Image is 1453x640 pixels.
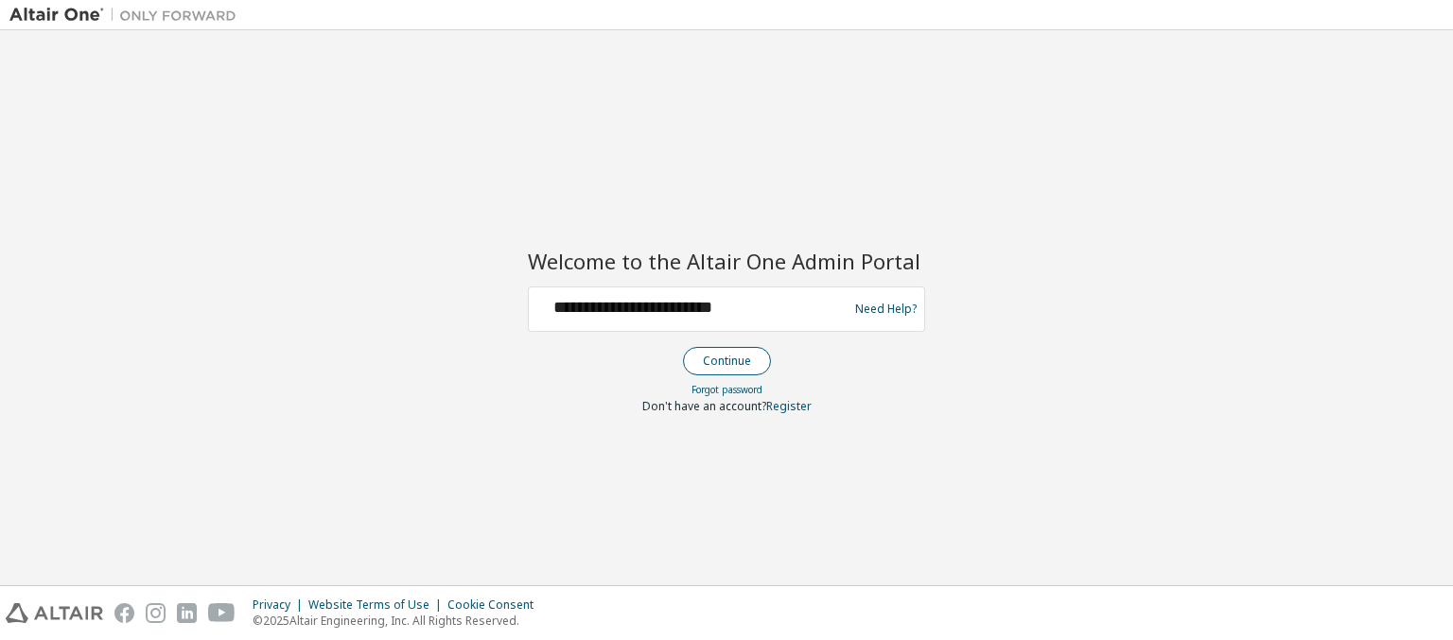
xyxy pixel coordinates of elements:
[114,603,134,623] img: facebook.svg
[642,398,766,414] span: Don't have an account?
[447,597,545,613] div: Cookie Consent
[146,603,166,623] img: instagram.svg
[683,347,771,375] button: Continue
[177,603,197,623] img: linkedin.svg
[253,597,308,613] div: Privacy
[9,6,246,25] img: Altair One
[855,308,917,309] a: Need Help?
[6,603,103,623] img: altair_logo.svg
[691,383,762,396] a: Forgot password
[766,398,812,414] a: Register
[528,248,925,274] h2: Welcome to the Altair One Admin Portal
[253,613,545,629] p: © 2025 Altair Engineering, Inc. All Rights Reserved.
[208,603,236,623] img: youtube.svg
[308,597,447,613] div: Website Terms of Use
